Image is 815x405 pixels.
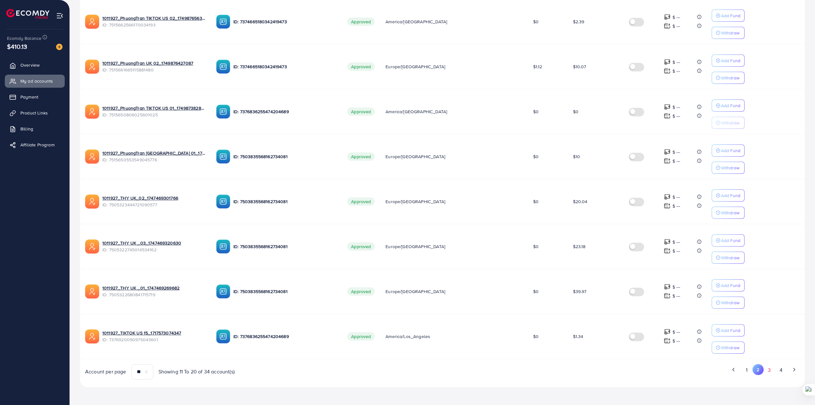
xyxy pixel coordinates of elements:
[533,108,539,115] span: $0
[102,112,206,118] span: ID: 7515650806025601025
[102,240,206,253] div: <span class='underline'>1011927_THY UK _03_1747469320630</span></br>7505322745014534162
[672,292,680,300] p: $ ---
[7,42,27,51] span: $410.13
[102,240,206,246] a: 1011927_THY UK _03_1747469320630
[721,12,740,19] p: Add Fund
[712,234,745,247] button: Add Fund
[573,198,588,205] span: $20.04
[102,195,206,208] div: <span class='underline'>1011927_THY UK_02_1747469301766</span></br>7505323444721090577
[721,209,739,217] p: Withdraw
[573,333,584,340] span: $1.34
[233,288,337,295] p: ID: 7503835568162734081
[102,285,206,291] a: 1011927_THY UK _01_1747469269682
[216,15,230,29] img: ic-ba-acc.ded83a64.svg
[664,59,671,65] img: top-up amount
[102,285,206,298] div: <span class='underline'>1011927_THY UK _01_1747469269682</span></br>7505322680841715719
[20,142,55,148] span: Affiliate Program
[385,18,447,25] span: America/[GEOGRAPHIC_DATA]
[385,333,430,340] span: America/Los_Angeles
[347,242,375,251] span: Approved
[712,342,745,354] button: Withdraw
[233,108,337,115] p: ID: 7376836255474204689
[6,9,49,19] a: logo
[216,60,230,74] img: ic-ba-acc.ded83a64.svg
[102,336,206,343] span: ID: 7376920090975043601
[102,195,206,201] a: 1011927_THY UK_02_1747469301766
[789,364,800,375] button: Go to next page
[721,147,740,154] p: Add Fund
[672,247,680,255] p: $ ---
[664,68,671,74] img: top-up amount
[20,94,38,100] span: Payment
[20,62,40,68] span: Overview
[216,329,230,343] img: ic-ba-acc.ded83a64.svg
[753,364,764,375] button: Go to page 2
[533,153,539,160] span: $0
[764,364,775,376] button: Go to page 3
[102,60,206,66] a: 1011927_PhuongTran UK 02_1749876427087
[721,102,740,109] p: Add Fund
[721,74,739,82] p: Withdraw
[85,239,99,254] img: ic-ads-acc.e4c84228.svg
[788,376,810,400] iframe: Chat
[533,243,539,250] span: $0
[573,108,578,115] span: $0
[712,189,745,202] button: Add Fund
[102,150,206,156] a: 1011927_PhuongTran [GEOGRAPHIC_DATA] 01_1749873767691
[233,198,337,205] p: ID: 7503835568162734081
[216,150,230,164] img: ic-ba-acc.ded83a64.svg
[672,67,680,75] p: $ ---
[385,198,445,205] span: Europe/[GEOGRAPHIC_DATA]
[347,63,375,71] span: Approved
[102,202,206,208] span: ID: 7505323444721090577
[712,144,745,157] button: Add Fund
[712,162,745,174] button: Withdraw
[721,299,739,306] p: Withdraw
[102,105,206,118] div: <span class='underline'>1011927_PhuongTran TIKTOK US 01_1749873828056</span></br>7515650806025601025
[672,328,680,336] p: $ ---
[347,287,375,296] span: Approved
[664,149,671,155] img: top-up amount
[721,344,739,351] p: Withdraw
[712,324,745,336] button: Add Fund
[158,368,235,375] span: Showing 11 To 20 of 34 account(s)
[712,27,745,39] button: Withdraw
[216,239,230,254] img: ic-ba-acc.ded83a64.svg
[712,279,745,291] button: Add Fund
[85,150,99,164] img: ic-ads-acc.e4c84228.svg
[721,29,739,37] p: Withdraw
[721,192,740,199] p: Add Fund
[672,103,680,111] p: $ ---
[102,105,206,111] a: 1011927_PhuongTran TIKTOK US 01_1749873828056
[712,72,745,84] button: Withdraw
[233,63,337,70] p: ID: 7374665180342419473
[102,291,206,298] span: ID: 7505322680841715719
[102,157,206,163] span: ID: 7515650553549045776
[56,44,62,50] img: image
[56,12,63,19] img: menu
[573,18,584,25] span: $2.39
[672,157,680,165] p: $ ---
[728,364,739,375] button: Go to previous page
[721,164,739,172] p: Withdraw
[573,153,580,160] span: $10
[721,237,740,244] p: Add Fund
[664,328,671,335] img: top-up amount
[664,202,671,209] img: top-up amount
[5,75,65,87] a: My ad accounts
[102,330,206,336] a: 1011927_TIKTOK US 15_1717573074347
[233,243,337,250] p: ID: 7503835568162734081
[664,283,671,290] img: top-up amount
[712,55,745,67] button: Add Fund
[664,239,671,245] img: top-up amount
[712,117,745,129] button: Withdraw
[85,284,99,298] img: ic-ads-acc.e4c84228.svg
[85,329,99,343] img: ic-ads-acc.e4c84228.svg
[102,60,206,73] div: <span class='underline'>1011927_PhuongTran UK 02_1749876427087</span></br>7515661665115881480
[216,105,230,119] img: ic-ba-acc.ded83a64.svg
[712,297,745,309] button: Withdraw
[347,152,375,161] span: Approved
[533,63,542,70] span: $1.12
[721,119,739,127] p: Withdraw
[533,198,539,205] span: $0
